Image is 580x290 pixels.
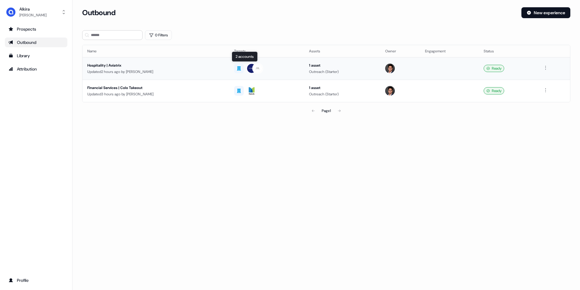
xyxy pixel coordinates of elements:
[309,85,375,91] div: 1 asset
[484,65,504,72] div: Ready
[8,66,64,72] div: Attribution
[8,277,64,283] div: Profile
[309,91,375,97] div: Outreach (Starter)
[309,62,375,68] div: 1 asset
[87,85,224,91] div: Financial Services | Colo Takeout
[5,38,67,47] a: Go to outbound experience
[82,8,115,17] h3: Outbound
[479,45,537,57] th: Status
[484,87,504,94] div: Ready
[229,45,304,57] th: Targets
[19,12,47,18] div: [PERSON_NAME]
[420,45,479,57] th: Engagement
[82,45,229,57] th: Name
[385,64,395,73] img: Hugh
[87,62,224,68] div: Hospitality | Aviatrix
[19,6,47,12] div: Alkira
[5,51,67,61] a: Go to templates
[304,45,380,57] th: Assets
[8,26,64,32] div: Prospects
[87,69,224,75] div: Updated 2 hours ago by [PERSON_NAME]
[145,30,172,40] button: 0 Filters
[380,45,420,57] th: Owner
[309,69,375,75] div: Outreach (Starter)
[322,108,331,114] div: Page 1
[8,39,64,45] div: Outbound
[5,5,67,19] button: Alkira[PERSON_NAME]
[5,64,67,74] a: Go to attribution
[521,7,570,18] button: New experience
[5,275,67,285] a: Go to profile
[232,51,258,62] div: 2 accounts
[8,53,64,59] div: Library
[5,24,67,34] a: Go to prospects
[385,86,395,96] img: Hugh
[87,91,224,97] div: Updated 3 hours ago by [PERSON_NAME]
